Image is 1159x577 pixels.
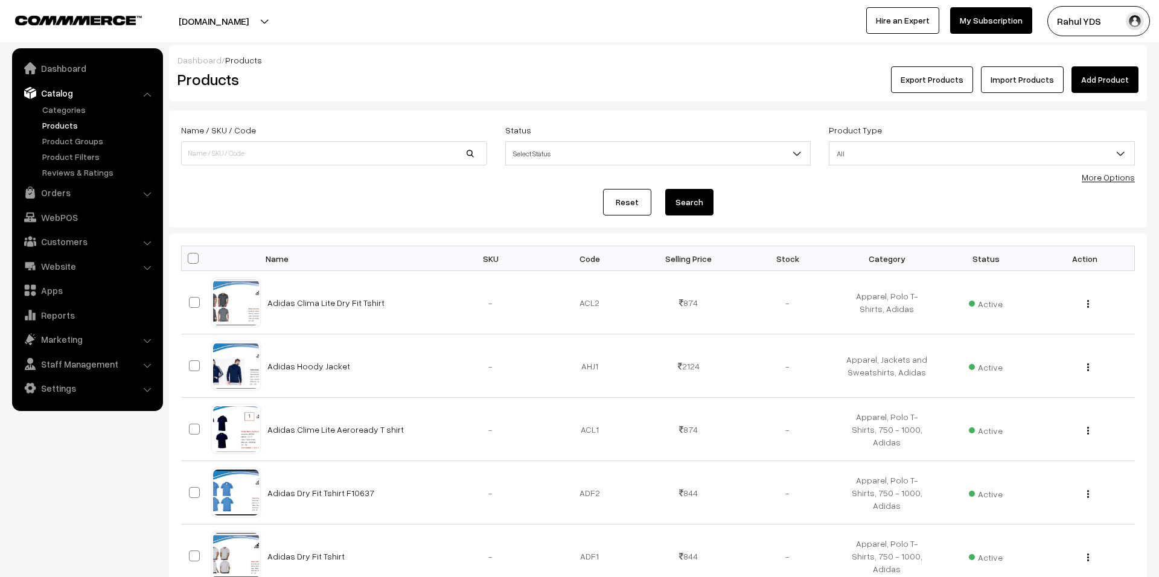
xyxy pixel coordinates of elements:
[639,334,738,398] td: 2124
[639,461,738,524] td: 844
[267,551,345,561] a: Adidas Dry Fit Tshirt
[505,141,811,165] span: Select Status
[837,334,936,398] td: Apparel, Jackets and Sweatshirts, Adidas
[540,246,639,271] th: Code
[837,271,936,334] td: Apparel, Polo T-Shirts, Adidas
[866,7,939,34] a: Hire an Expert
[260,246,441,271] th: Name
[267,361,350,371] a: Adidas Hoody Jacket
[639,271,738,334] td: 874
[950,7,1032,34] a: My Subscription
[15,182,159,203] a: Orders
[15,255,159,277] a: Website
[936,246,1035,271] th: Status
[665,189,714,215] button: Search
[837,398,936,461] td: Apparel, Polo T-Shirts, 750 - 1000, Adidas
[639,398,738,461] td: 874
[891,66,973,93] button: Export Products
[267,424,404,435] a: Adidas Clime Lite Aeroready T shirt
[969,421,1003,437] span: Active
[738,461,837,524] td: -
[969,485,1003,500] span: Active
[39,150,159,163] a: Product Filters
[177,55,222,65] a: Dashboard
[267,298,385,308] a: Adidas Clima Lite Dry Fit Tshirt
[181,141,487,165] input: Name / SKU / Code
[837,246,936,271] th: Category
[1087,300,1089,308] img: Menu
[15,279,159,301] a: Apps
[1071,66,1138,93] a: Add Product
[15,16,142,25] img: COMMMERCE
[738,398,837,461] td: -
[837,461,936,524] td: Apparel, Polo T-Shirts, 750 - 1000, Adidas
[15,57,159,79] a: Dashboard
[15,12,121,27] a: COMMMERCE
[506,143,811,164] span: Select Status
[1087,427,1089,435] img: Menu
[15,206,159,228] a: WebPOS
[1035,246,1134,271] th: Action
[1087,553,1089,561] img: Menu
[177,70,486,89] h2: Products
[540,334,639,398] td: AHJ1
[738,271,837,334] td: -
[441,271,540,334] td: -
[225,55,262,65] span: Products
[639,246,738,271] th: Selling Price
[738,334,837,398] td: -
[441,398,540,461] td: -
[969,548,1003,564] span: Active
[540,398,639,461] td: ACL1
[603,189,651,215] a: Reset
[15,328,159,350] a: Marketing
[15,353,159,375] a: Staff Management
[829,124,882,136] label: Product Type
[1047,6,1150,36] button: Rahul YDS
[39,103,159,116] a: Categories
[15,304,159,326] a: Reports
[1087,363,1089,371] img: Menu
[829,141,1135,165] span: All
[981,66,1064,93] a: Import Products
[177,54,1138,66] div: /
[39,166,159,179] a: Reviews & Ratings
[15,231,159,252] a: Customers
[441,461,540,524] td: -
[969,295,1003,310] span: Active
[1087,490,1089,498] img: Menu
[540,271,639,334] td: ACL2
[39,135,159,147] a: Product Groups
[267,488,374,498] a: Adidas Dry Fit Tshirt F10637
[441,246,540,271] th: SKU
[136,6,291,36] button: [DOMAIN_NAME]
[540,461,639,524] td: ADF2
[181,124,256,136] label: Name / SKU / Code
[738,246,837,271] th: Stock
[39,119,159,132] a: Products
[829,143,1134,164] span: All
[1126,12,1144,30] img: user
[505,124,531,136] label: Status
[441,334,540,398] td: -
[969,358,1003,374] span: Active
[15,82,159,104] a: Catalog
[1082,172,1135,182] a: More Options
[15,377,159,399] a: Settings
